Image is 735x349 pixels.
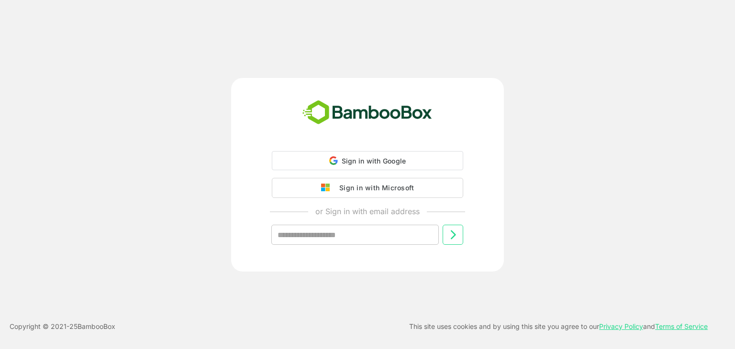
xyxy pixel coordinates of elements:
[655,322,708,330] a: Terms of Service
[297,97,437,129] img: bamboobox
[315,206,420,217] p: or Sign in with email address
[321,184,334,192] img: google
[272,178,463,198] button: Sign in with Microsoft
[409,321,708,332] p: This site uses cookies and by using this site you agree to our and
[10,321,115,332] p: Copyright © 2021- 25 BambooBox
[334,182,414,194] div: Sign in with Microsoft
[599,322,643,330] a: Privacy Policy
[342,157,406,165] span: Sign in with Google
[272,151,463,170] div: Sign in with Google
